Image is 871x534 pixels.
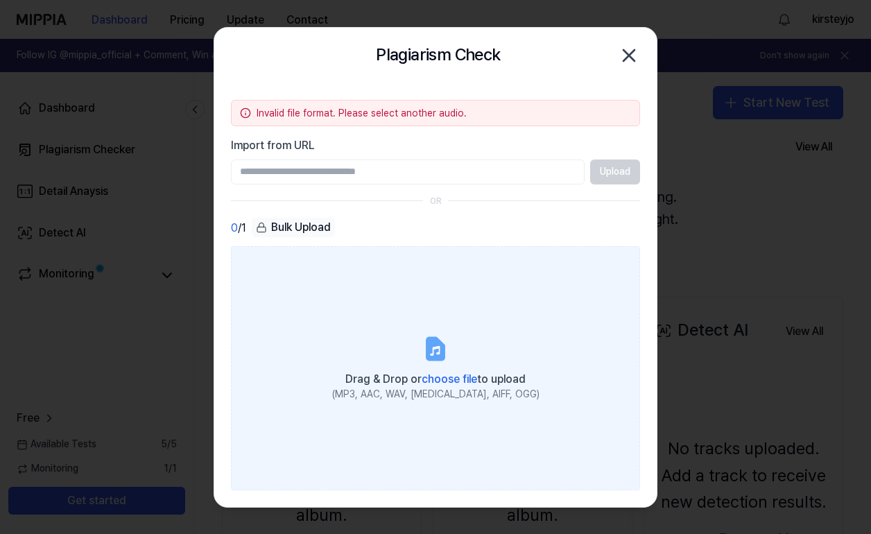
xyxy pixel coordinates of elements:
span: Drag & Drop or to upload [345,372,526,386]
div: / 1 [231,218,246,238]
button: Bulk Upload [252,218,335,238]
span: 0 [231,220,238,236]
div: OR [430,196,442,207]
div: Bulk Upload [252,218,335,237]
div: Invalid file format. Please select another audio. [257,106,631,120]
div: (MP3, AAC, WAV, [MEDICAL_DATA], AIFF, OGG) [332,388,540,402]
label: Import from URL [231,137,640,154]
h2: Plagiarism Check [376,42,500,68]
span: choose file [422,372,477,386]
